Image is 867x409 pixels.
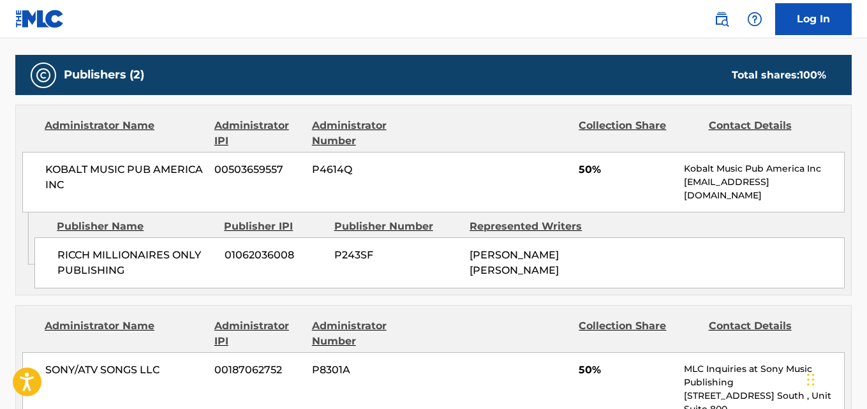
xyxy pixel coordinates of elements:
span: SONY/ATV SONGS LLC [45,362,205,378]
span: RICCH MILLIONAIRES ONLY PUBLISHING [57,248,215,278]
div: Administrator Name [45,318,205,349]
div: Publisher Number [334,219,461,234]
span: P243SF [334,248,460,263]
span: 00503659557 [214,162,302,177]
img: MLC Logo [15,10,64,28]
img: help [747,11,762,27]
h5: Publishers (2) [64,68,144,82]
a: Log In [775,3,852,35]
a: Public Search [709,6,734,32]
span: 100 % [799,69,826,81]
p: Kobalt Music Pub America Inc [684,162,844,175]
p: MLC Inquiries at Sony Music Publishing [684,362,844,389]
img: search [714,11,729,27]
div: Represented Writers [470,219,596,234]
div: Collection Share [579,118,699,149]
div: Administrator IPI [214,318,302,349]
iframe: Chat Widget [803,348,867,409]
div: Publisher Name [57,219,214,234]
span: P8301A [312,362,432,378]
span: 50% [579,162,674,177]
div: Total shares: [732,68,826,83]
img: Publishers [36,68,51,83]
div: Drag [807,361,815,399]
span: P4614Q [312,162,432,177]
div: Help [742,6,767,32]
div: Contact Details [709,118,829,149]
span: [PERSON_NAME] [PERSON_NAME] [470,249,559,276]
span: 01062036008 [225,248,325,263]
div: Publisher IPI [224,219,324,234]
div: Administrator Number [312,318,432,349]
span: KOBALT MUSIC PUB AMERICA INC [45,162,205,193]
div: Collection Share [579,318,699,349]
span: 50% [579,362,674,378]
div: Administrator Name [45,118,205,149]
div: Administrator IPI [214,118,302,149]
span: 00187062752 [214,362,302,378]
div: Contact Details [709,318,829,349]
div: Administrator Number [312,118,432,149]
p: [EMAIL_ADDRESS][DOMAIN_NAME] [684,175,844,202]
